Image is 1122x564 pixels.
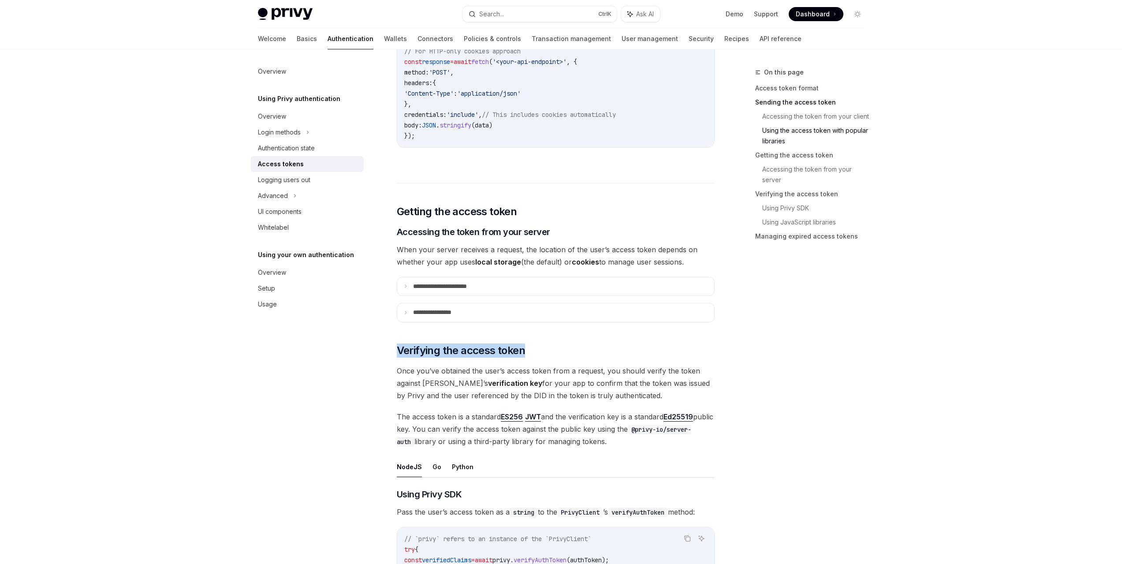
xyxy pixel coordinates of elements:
[258,93,340,104] h5: Using Privy authentication
[696,533,707,544] button: Ask AI
[404,100,411,108] span: },
[440,121,471,129] span: stringify
[404,545,415,553] span: try
[726,10,743,19] a: Demo
[397,365,715,402] span: Once you’ve obtained the user’s access token from a request, you should verify the token against ...
[471,58,489,66] span: fetch
[404,111,447,119] span: credentials:
[760,28,801,49] a: API reference
[492,58,567,66] span: '<your-api-endpoint>'
[755,148,872,162] a: Getting the access token
[258,111,286,122] div: Overview
[450,68,454,76] span: ,
[464,28,521,49] a: Policies & controls
[404,535,591,543] span: // `privy` refers to an instance of the `PrivyClient`
[397,456,422,477] button: NodeJS
[525,412,541,422] a: JWT
[471,556,475,564] span: =
[450,58,454,66] span: =
[762,109,872,123] a: Accessing the token from your client
[328,28,373,49] a: Authentication
[789,7,843,21] a: Dashboard
[297,28,317,49] a: Basics
[492,556,510,564] span: privy
[404,58,422,66] span: const
[251,63,364,79] a: Overview
[452,456,473,477] button: Python
[404,121,422,129] span: body:
[422,556,471,564] span: verifiedClaims
[397,344,525,358] span: Verifying the access token
[755,81,872,95] a: Access token format
[404,68,429,76] span: method:
[762,162,872,187] a: Accessing the token from your server
[454,90,457,97] span: :
[251,140,364,156] a: Authentication state
[762,215,872,229] a: Using JavaScript libraries
[397,411,715,448] span: The access token is a standard and the verification key is a standard public key. You can verify ...
[436,121,440,129] span: .
[251,108,364,124] a: Overview
[251,220,364,235] a: Whitelabel
[429,68,450,76] span: 'POST'
[432,456,441,477] button: Go
[397,488,462,501] span: Using Privy SDK
[764,67,804,78] span: On this page
[488,379,542,388] strong: verification key
[598,11,611,18] span: Ctrl K
[258,206,302,217] div: UI components
[258,190,288,201] div: Advanced
[608,508,668,517] code: verifyAuthToken
[471,121,475,129] span: (
[258,8,313,20] img: light logo
[251,280,364,296] a: Setup
[404,79,432,87] span: headers:
[510,508,538,517] code: string
[462,6,617,22] button: Search...CtrlK
[510,556,514,564] span: .
[850,7,865,21] button: Toggle dark mode
[397,205,517,219] span: Getting the access token
[754,10,778,19] a: Support
[572,258,599,266] strong: cookies
[258,28,286,49] a: Welcome
[570,556,602,564] span: authToken
[478,111,482,119] span: ,
[755,95,872,109] a: Sending the access token
[475,121,489,129] span: data
[489,121,492,129] span: )
[258,143,315,153] div: Authentication state
[404,90,454,97] span: 'Content-Type'
[532,28,611,49] a: Transaction management
[762,123,872,148] a: Using the access token with popular libraries
[501,412,523,422] a: ES256
[397,226,550,238] span: Accessing the token from your server
[422,121,436,129] span: JSON
[682,533,693,544] button: Copy the contents from the code block
[258,127,301,138] div: Login methods
[397,506,715,518] span: Pass the user’s access token as a to the ’s method:
[557,508,603,517] code: PrivyClient
[621,6,660,22] button: Ask AI
[258,175,310,185] div: Logging users out
[622,28,678,49] a: User management
[422,58,450,66] span: response
[755,187,872,201] a: Verifying the access token
[602,556,609,564] span: );
[258,159,304,169] div: Access tokens
[432,79,436,87] span: {
[482,111,616,119] span: // This includes cookies automatically
[454,58,471,66] span: await
[258,299,277,310] div: Usage
[489,58,492,66] span: (
[258,283,275,294] div: Setup
[724,28,749,49] a: Recipes
[475,556,492,564] span: await
[479,9,504,19] div: Search...
[258,250,354,260] h5: Using your own authentication
[258,66,286,77] div: Overview
[457,90,521,97] span: 'application/json'
[404,556,422,564] span: const
[404,132,415,140] span: });
[447,111,478,119] span: 'include'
